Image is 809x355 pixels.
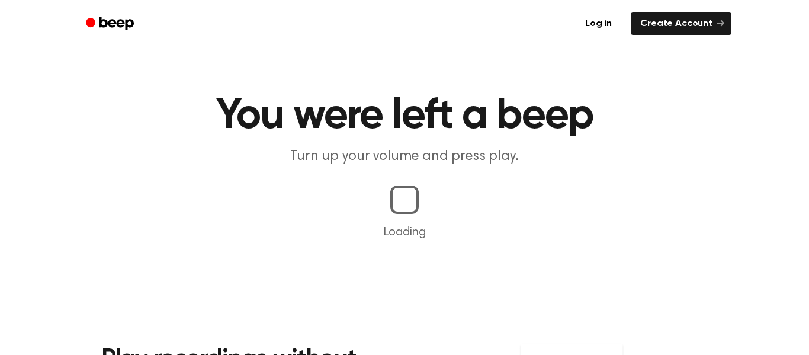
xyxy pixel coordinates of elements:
[631,12,731,35] a: Create Account
[101,95,708,137] h1: You were left a beep
[177,147,632,167] p: Turn up your volume and press play.
[14,223,795,241] p: Loading
[573,10,624,37] a: Log in
[78,12,145,36] a: Beep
